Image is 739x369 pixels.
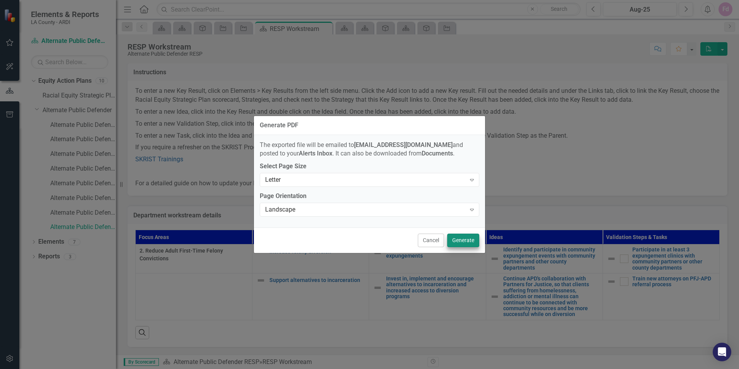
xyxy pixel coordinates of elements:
strong: Alerts Inbox [299,150,332,157]
strong: [EMAIL_ADDRESS][DOMAIN_NAME] [354,141,453,149]
span: The exported file will be emailed to and posted to your . It can also be downloaded from . [260,141,463,157]
div: Open Intercom Messenger [713,343,731,361]
div: Generate PDF [260,122,298,129]
div: Letter [265,176,466,184]
label: Page Orientation [260,192,479,201]
label: Select Page Size [260,162,479,171]
strong: Documents [422,150,453,157]
div: Landscape [265,205,466,214]
button: Generate [447,234,479,247]
button: Cancel [418,234,444,247]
